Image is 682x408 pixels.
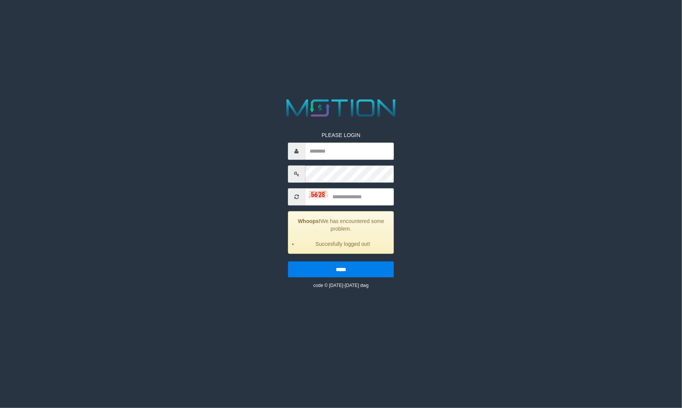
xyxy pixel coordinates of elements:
img: MOTION_logo.png [281,96,401,120]
div: We has encountered some problem. [288,211,394,254]
small: code © [DATE]-[DATE] dwg [313,283,369,288]
img: captcha [309,191,328,198]
li: Succesfully logged out! [298,240,388,248]
strong: Whoops! [298,218,321,224]
p: PLEASE LOGIN [288,131,394,139]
